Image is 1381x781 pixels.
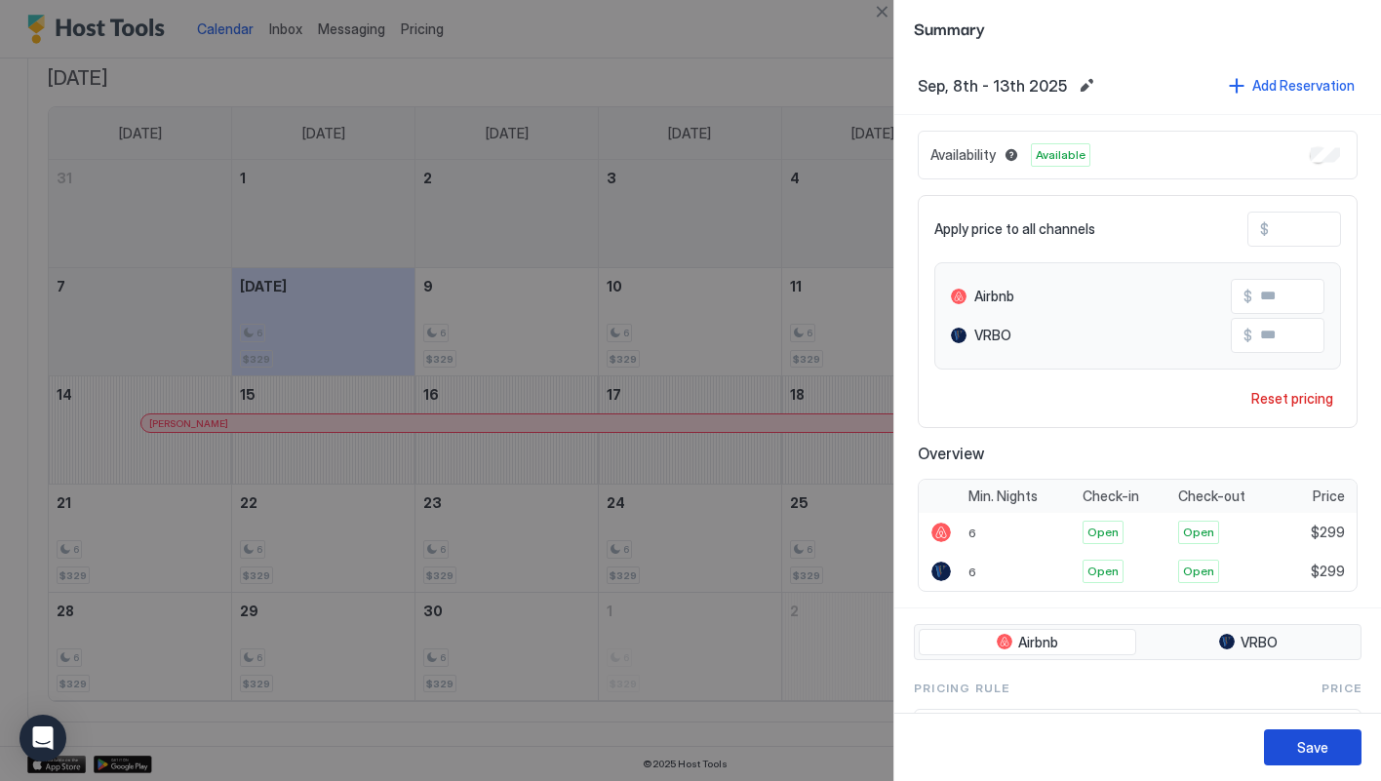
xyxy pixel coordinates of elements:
[1252,75,1355,96] div: Add Reservation
[934,220,1095,238] span: Apply price to all channels
[20,715,66,761] div: Open Intercom Messenger
[968,488,1038,505] span: Min. Nights
[1018,634,1058,651] span: Airbnb
[1313,488,1345,505] span: Price
[974,288,1014,305] span: Airbnb
[1311,563,1345,580] span: $299
[1264,729,1361,765] button: Save
[930,146,996,164] span: Availability
[1243,288,1252,305] span: $
[1075,74,1098,98] button: Edit date range
[918,444,1358,463] span: Overview
[914,16,1361,40] span: Summary
[914,624,1361,661] div: tab-group
[1087,524,1119,541] span: Open
[1183,524,1214,541] span: Open
[1311,524,1345,541] span: $299
[968,526,976,540] span: 6
[968,565,976,579] span: 6
[1243,327,1252,344] span: $
[1036,146,1085,164] span: Available
[1178,488,1245,505] span: Check-out
[1000,143,1023,167] button: Blocked dates override all pricing rules and remain unavailable until manually unblocked
[1183,563,1214,580] span: Open
[1243,385,1341,411] button: Reset pricing
[1226,72,1358,98] button: Add Reservation
[1083,488,1139,505] span: Check-in
[1297,737,1328,758] div: Save
[919,629,1136,656] button: Airbnb
[1087,563,1119,580] span: Open
[974,327,1011,344] span: VRBO
[1241,634,1278,651] span: VRBO
[918,76,1067,96] span: Sep, 8th - 13th 2025
[1260,220,1269,238] span: $
[1140,629,1358,656] button: VRBO
[914,680,1009,697] span: Pricing Rule
[1322,680,1361,697] span: Price
[1251,388,1333,409] div: Reset pricing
